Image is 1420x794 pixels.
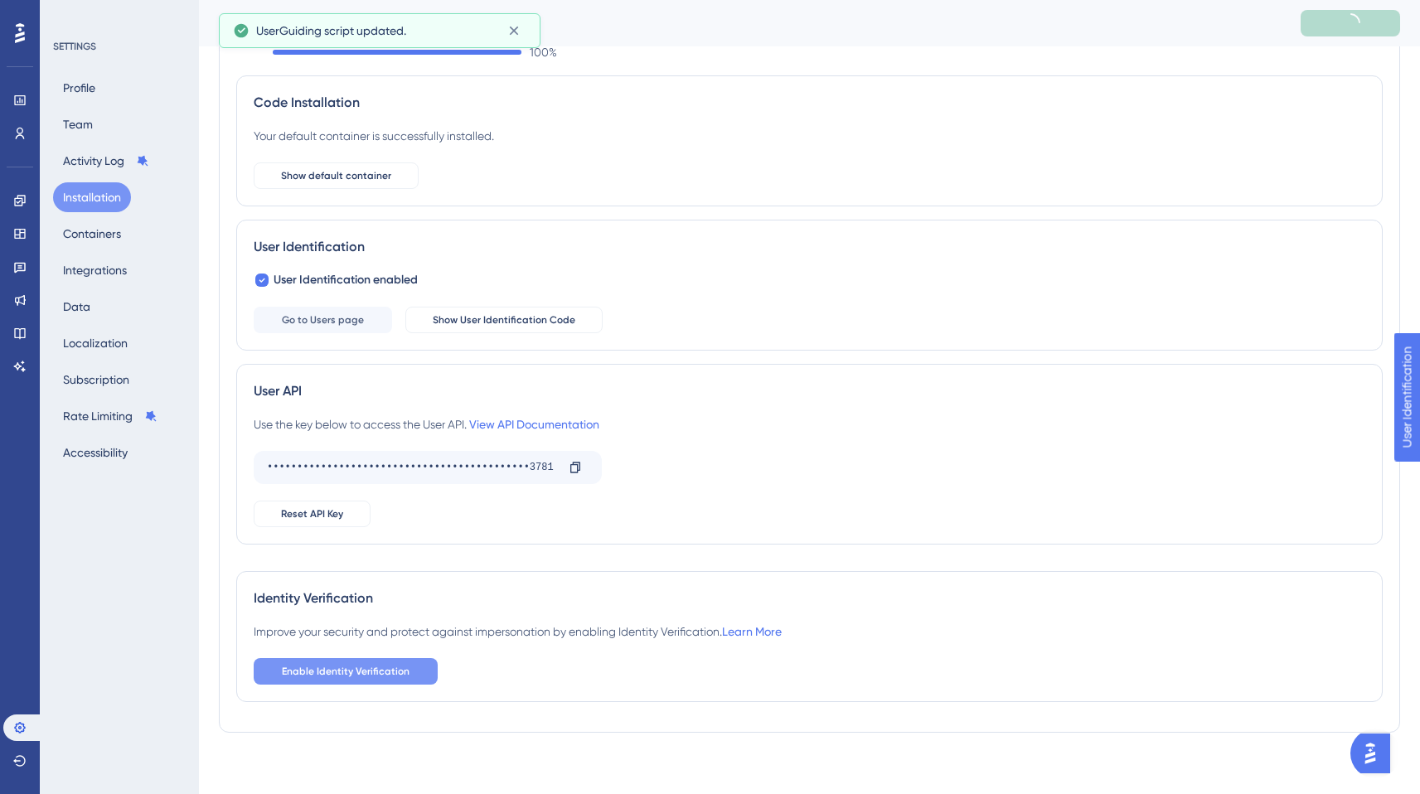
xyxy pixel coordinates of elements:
[53,401,167,431] button: Rate Limiting
[254,162,419,189] button: Show default container
[254,414,599,434] div: Use the key below to access the User API.
[219,12,1259,35] div: Installation
[254,658,438,685] button: Enable Identity Verification
[1350,729,1400,778] iframe: UserGuiding AI Assistant Launcher
[13,4,115,24] span: User Identification
[254,381,1365,401] div: User API
[281,169,391,182] span: Show default container
[274,270,418,290] span: User Identification enabled
[722,625,782,638] a: Learn More
[53,438,138,467] button: Accessibility
[254,126,494,146] div: Your default container is successfully installed.
[53,146,159,176] button: Activity Log
[469,418,599,431] a: View API Documentation
[254,93,1365,113] div: Code Installation
[53,73,105,103] button: Profile
[53,109,103,139] button: Team
[405,307,603,333] button: Show User Identification Code
[254,588,1365,608] div: Identity Verification
[267,454,555,481] div: ••••••••••••••••••••••••••••••••••••••••••••3781
[530,42,557,62] span: 100 %
[53,292,100,322] button: Data
[256,21,406,41] span: UserGuiding script updated.
[53,255,137,285] button: Integrations
[53,182,131,212] button: Installation
[282,313,364,327] span: Go to Users page
[282,665,410,678] span: Enable Identity Verification
[254,237,1365,257] div: User Identification
[254,501,371,527] button: Reset API Key
[53,328,138,358] button: Localization
[254,622,782,641] div: Improve your security and protect against impersonation by enabling Identity Verification.
[281,507,343,520] span: Reset API Key
[53,40,187,53] div: SETTINGS
[433,313,575,327] span: Show User Identification Code
[254,307,392,333] button: Go to Users page
[53,219,131,249] button: Containers
[53,365,139,395] button: Subscription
